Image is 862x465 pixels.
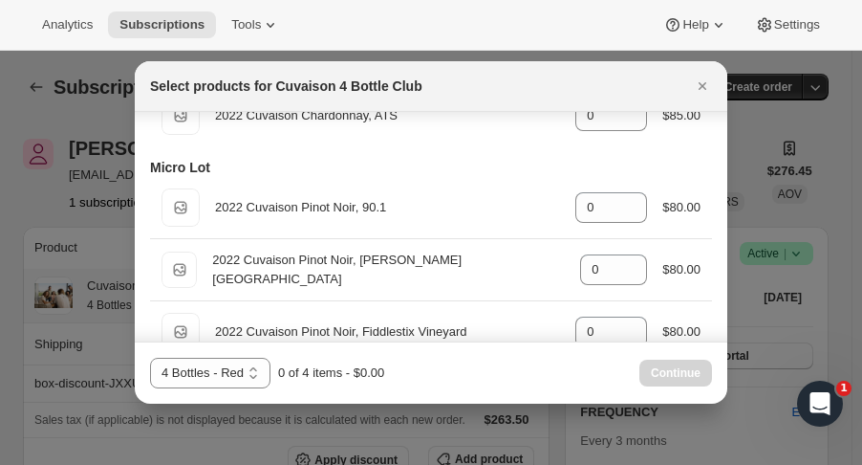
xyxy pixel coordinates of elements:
span: Analytics [42,17,93,33]
div: 2022 Cuvaison Chardonnay, ATS [215,106,560,125]
div: $85.00 [662,106,700,125]
span: 1 [836,381,851,396]
button: Settings [743,11,831,38]
h2: Select products for Cuvaison 4 Bottle Club [150,77,422,96]
div: 2022 Cuvaison Pinot Noir, [PERSON_NAME][GEOGRAPHIC_DATA] [212,251,565,289]
div: 2022 Cuvaison Pinot Noir, 90.1 [215,198,560,217]
h3: Micro Lot [150,158,210,177]
div: $80.00 [662,322,700,342]
iframe: Intercom live chat [797,381,843,427]
span: Subscriptions [119,17,205,33]
span: Tools [231,17,261,33]
span: Settings [774,17,820,33]
div: $80.00 [662,260,700,279]
button: Close [689,73,716,100]
div: 2022 Cuvaison Pinot Noir, Fiddlestix Vineyard [215,322,560,342]
div: $80.00 [662,198,700,217]
button: Tools [220,11,291,38]
button: Subscriptions [108,11,216,38]
button: Help [652,11,739,38]
span: Help [682,17,708,33]
div: 0 of 4 items - $0.00 [278,364,384,383]
button: Analytics [31,11,104,38]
